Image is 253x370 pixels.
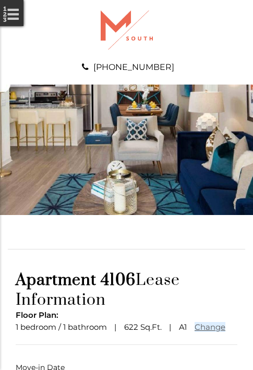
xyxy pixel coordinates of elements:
[16,270,237,310] h1: Lease Information
[101,10,153,50] img: A graphic with a red M and the word SOUTH.
[16,322,107,332] span: 1 bedroom / 1 bathroom
[93,62,174,72] a: [PHONE_NUMBER]
[124,322,138,332] span: 622
[195,322,225,332] a: Change
[140,322,162,332] span: Sq.Ft.
[179,322,187,332] span: A1
[16,310,58,320] span: Floor Plan:
[16,270,136,290] span: Apartment 4106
